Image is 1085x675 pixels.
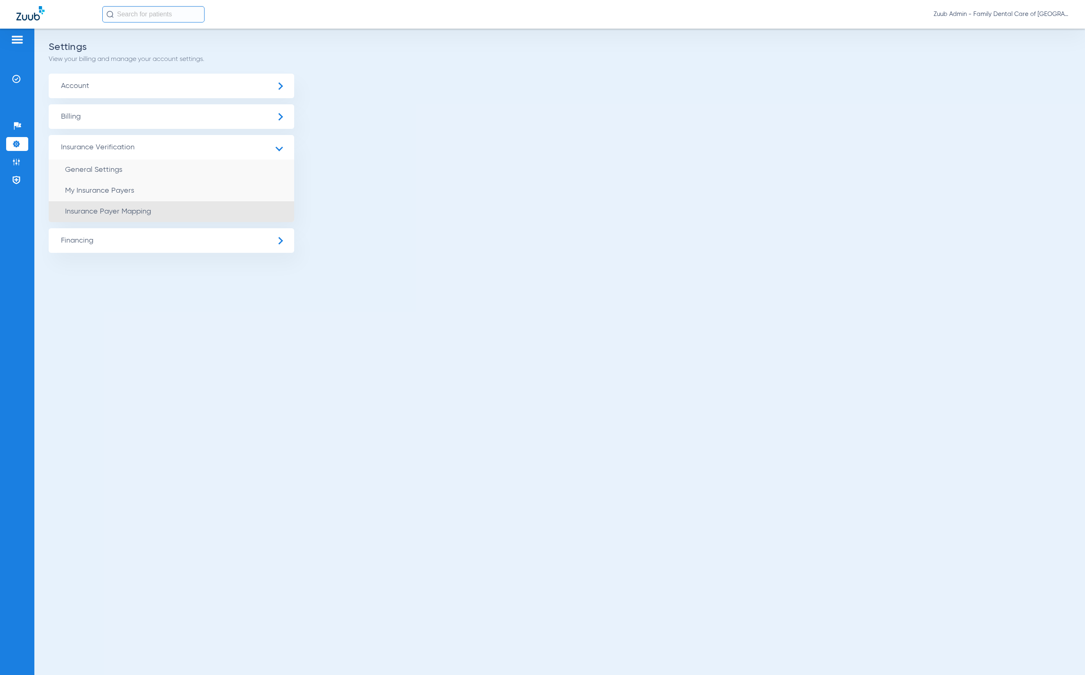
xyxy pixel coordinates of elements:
span: Account [49,74,294,98]
img: Search Icon [106,11,114,18]
h2: Settings [49,43,1071,51]
p: View your billing and manage your account settings. [49,55,1071,63]
img: Zuub Logo [16,6,45,20]
input: Search for patients [102,6,205,22]
img: hamburger-icon [11,35,24,45]
span: Zuub Admin - Family Dental Care of [GEOGRAPHIC_DATA] [934,10,1069,18]
span: Insurance Payer Mapping [65,208,151,215]
span: Billing [49,104,294,129]
span: My Insurance Payers [65,187,134,194]
span: General Settings [65,166,122,173]
span: Insurance Verification [49,135,294,160]
span: Financing [49,228,294,253]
